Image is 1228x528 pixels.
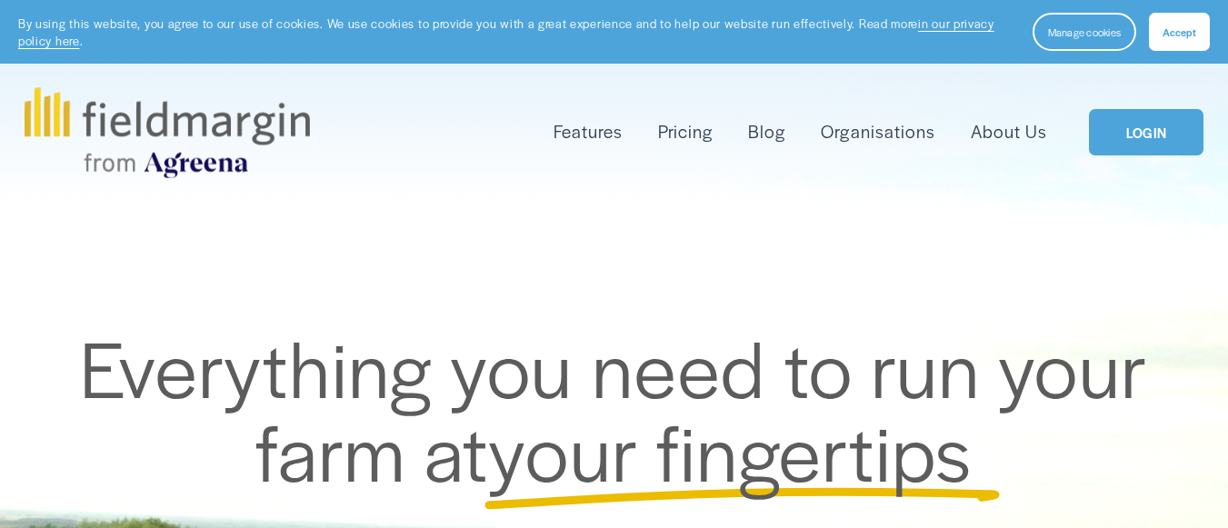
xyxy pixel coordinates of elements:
[554,117,623,146] a: folder dropdown
[1033,13,1136,51] button: Manage cookies
[1163,25,1196,39] span: Accept
[1089,109,1203,155] a: LOGIN
[821,117,934,146] a: Organisations
[971,117,1047,146] a: About Us
[1149,13,1210,51] button: Accept
[18,15,994,49] a: in our privacy policy here
[658,117,713,146] a: Pricing
[554,119,623,144] span: Features
[80,312,1166,504] span: Everything you need to run your farm at
[25,87,310,178] img: fieldmargin.com
[748,117,785,146] a: Blog
[1048,25,1121,39] span: Manage cookies
[488,395,973,504] span: your fingertips
[18,15,1014,50] p: By using this website, you agree to our use of cookies. We use cookies to provide you with a grea...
